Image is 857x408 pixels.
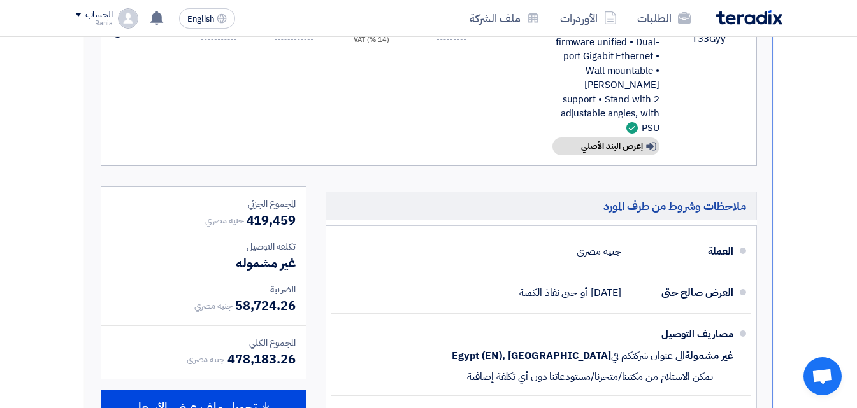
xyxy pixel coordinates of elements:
[187,353,225,366] span: جنيه مصري
[550,3,627,33] a: الأوردرات
[112,197,296,211] div: المجموع الجزئي
[112,240,296,253] div: تكلفه التوصيل
[452,349,611,362] span: Egypt (EN), [GEOGRAPHIC_DATA]
[333,35,389,46] div: (14 %) VAT
[179,8,235,29] button: English
[235,296,296,315] span: 58,724.26
[716,10,782,25] img: Teradix logo
[519,286,578,299] span: حتى نفاذ الكمية
[112,336,296,349] div: المجموع الكلي
[685,349,733,362] span: غير مشمولة
[194,299,233,313] span: جنيه مصري
[493,25,504,39] span: 30
[611,349,685,362] span: الى عنوان شركتكم في
[187,15,214,24] span: English
[85,10,113,20] div: الحساب
[467,370,712,383] span: يمكن الاستلام من مكتبنا/متجرنا/مستودعاتنا دون أي تكلفة إضافية
[577,239,621,264] div: جنيه مصري
[75,20,113,27] div: Rania
[112,283,296,296] div: الضريبة
[631,278,733,308] div: العرض صالح حتى
[631,319,733,349] div: مصاريف التوصيل
[118,8,138,29] img: profile_test.png
[205,214,243,227] span: جنيه مصري
[591,286,621,299] span: [DATE]
[227,349,296,369] span: 478,183.26
[459,3,550,33] a: ملف الشركة
[580,286,587,299] span: أو
[247,211,296,230] span: 419,459
[627,3,701,33] a: الطلبات
[236,253,296,272] span: غير مشموله
[803,357,842,395] div: Open chat
[631,236,733,267] div: العملة
[552,137,659,155] div: إعرض البند الأصلي
[326,192,757,220] h5: ملاحظات وشروط من طرف المورد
